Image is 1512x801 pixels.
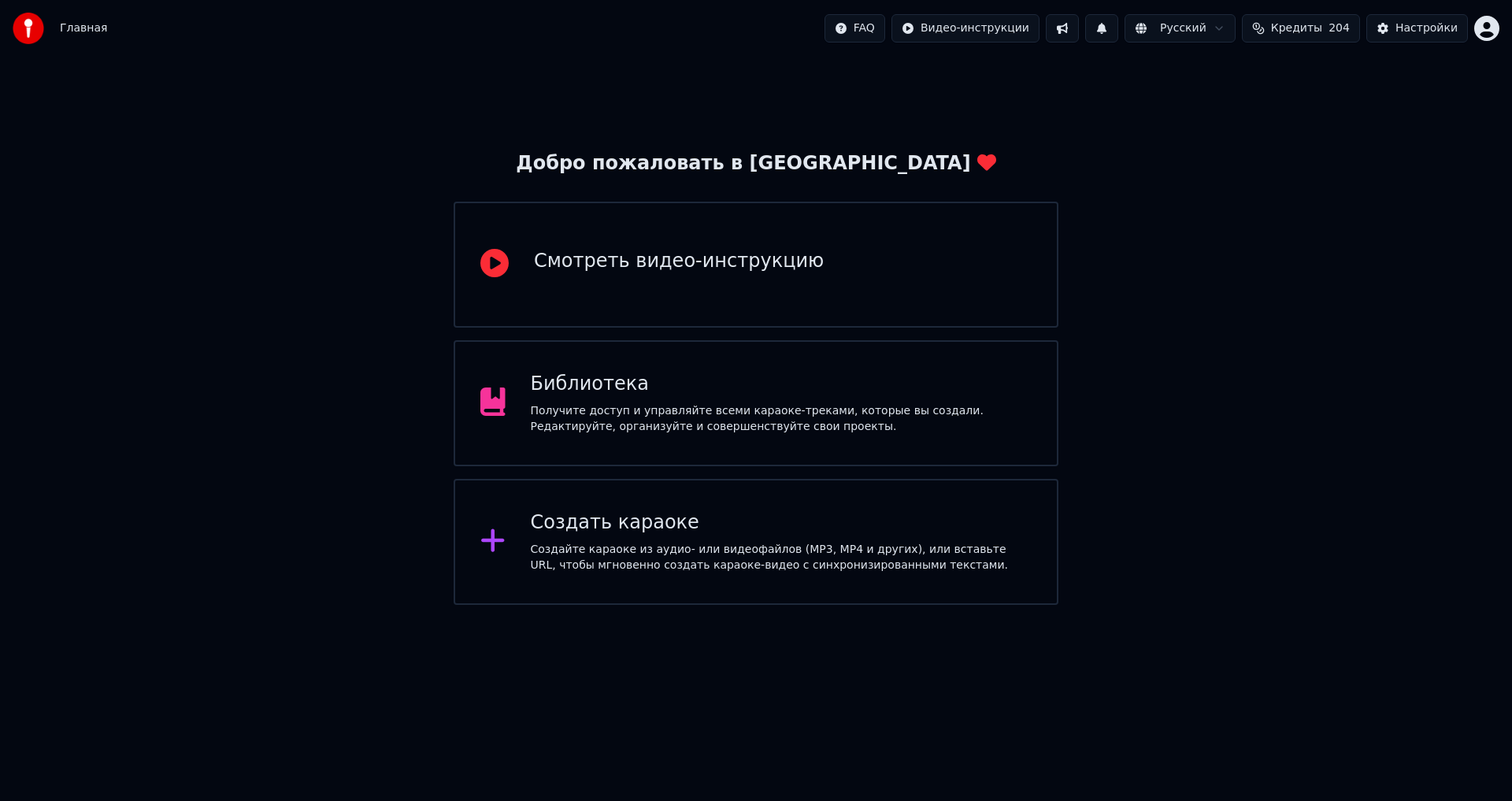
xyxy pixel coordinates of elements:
[516,151,995,176] div: Добро пожаловать в [GEOGRAPHIC_DATA]
[1271,20,1322,36] span: Кредиты
[60,20,107,36] nav: breadcrumb
[1366,14,1468,43] button: Настройки
[534,249,824,274] div: Смотреть видео-инструкцию
[531,372,1032,397] div: Библиотека
[1395,20,1458,36] div: Настройки
[825,14,885,43] button: FAQ
[891,14,1039,43] button: Видео-инструкции
[13,13,44,44] img: youka
[531,542,1032,573] div: Создайте караоке из аудио- или видеофайлов (MP3, MP4 и других), или вставьте URL, чтобы мгновенно...
[531,510,1032,536] div: Создать караоке
[60,20,107,36] span: Главная
[1242,14,1360,43] button: Кредиты204
[531,403,1032,435] div: Получите доступ и управляйте всеми караоке-треками, которые вы создали. Редактируйте, организуйте...
[1329,20,1350,36] span: 204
